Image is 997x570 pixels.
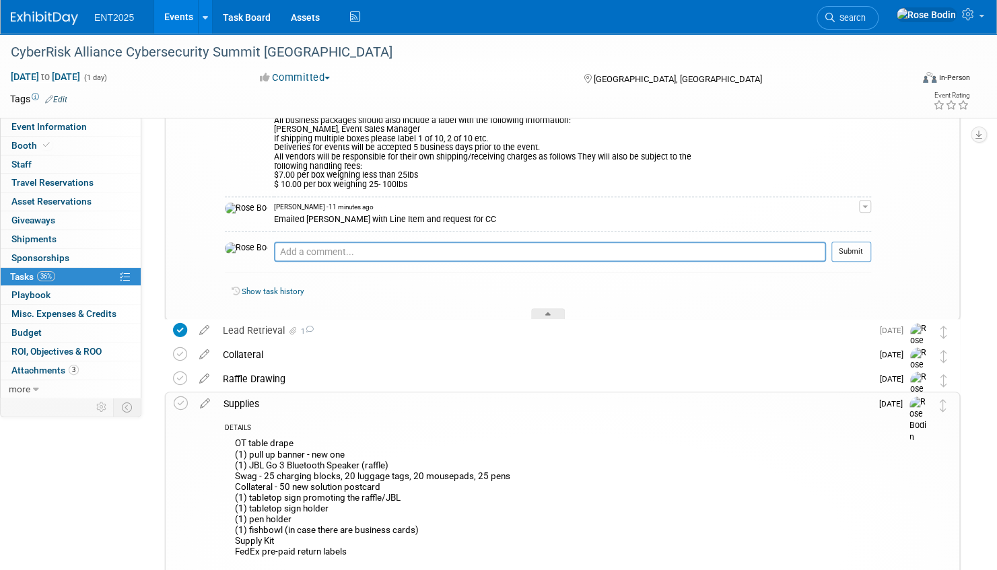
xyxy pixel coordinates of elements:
[940,399,947,412] i: Move task
[1,324,141,342] a: Budget
[90,398,114,416] td: Personalize Event Tab Strip
[225,203,267,215] img: Rose Bodin
[216,319,872,342] div: Lead Retrieval
[933,92,969,99] div: Event Rating
[94,12,134,23] span: ENT2025
[193,398,217,410] a: edit
[6,40,889,65] div: CyberRisk Alliance Cybersecurity Summit [GEOGRAPHIC_DATA]
[193,373,216,385] a: edit
[114,398,141,416] td: Toggle Event Tabs
[1,380,141,398] a: more
[1,211,141,229] a: Giveaways
[225,423,871,435] div: DETAILS
[216,367,872,390] div: Raffle Drawing
[299,327,314,336] span: 1
[193,324,216,336] a: edit
[1,305,141,323] a: Misc. Expenses & Credits
[10,92,67,106] td: Tags
[274,212,859,225] div: Emailed [PERSON_NAME] with Line Item and request for CC
[879,399,909,408] span: [DATE]
[11,346,102,357] span: ROI, Objectives & ROO
[1,361,141,380] a: Attachments3
[10,71,81,83] span: [DATE] [DATE]
[817,6,879,30] a: Search
[880,374,910,384] span: [DATE]
[193,349,216,361] a: edit
[1,137,141,155] a: Booth
[909,396,930,444] img: Rose Bodin
[11,365,79,376] span: Attachments
[9,384,30,394] span: more
[940,374,947,387] i: Move task
[910,347,930,395] img: Rose Bodin
[83,73,107,82] span: (1 day)
[11,327,42,338] span: Budget
[11,234,57,244] span: Shipments
[940,350,947,363] i: Move task
[896,7,957,22] img: Rose Bodin
[923,72,936,83] img: Format-Inperson.png
[274,67,859,189] div: This will be in addition to Fed X. I will ship 25lb case in and out as well as a box of Swag from...
[11,140,53,151] span: Booth
[43,141,50,149] i: Booth reservation complete
[37,271,55,281] span: 36%
[11,177,94,188] span: Travel Reservations
[1,268,141,286] a: Tasks36%
[1,192,141,211] a: Asset Reservations
[938,73,970,83] div: In-Person
[1,174,141,192] a: Travel Reservations
[1,118,141,136] a: Event Information
[1,230,141,248] a: Shipments
[11,289,50,300] span: Playbook
[11,252,69,263] span: Sponsorships
[1,249,141,267] a: Sponsorships
[880,350,910,359] span: [DATE]
[255,71,335,85] button: Committed
[225,435,871,564] div: OT table drape (1) pull up banner - new one (1) JBL Go 3 Bluetooth Speaker (raffle) Swag - 25 cha...
[11,11,78,25] img: ExhibitDay
[11,159,32,170] span: Staff
[835,13,866,23] span: Search
[217,392,871,415] div: Supplies
[1,286,141,304] a: Playbook
[45,95,67,104] a: Edit
[1,343,141,361] a: ROI, Objectives & ROO
[11,215,55,225] span: Giveaways
[831,242,871,262] button: Submit
[225,242,267,254] img: Rose Bodin
[10,271,55,282] span: Tasks
[1,155,141,174] a: Staff
[910,371,930,419] img: Rose Bodin
[11,121,87,132] span: Event Information
[940,326,947,339] i: Move task
[39,71,52,82] span: to
[11,308,116,319] span: Misc. Expenses & Credits
[216,343,872,366] div: Collateral
[827,70,970,90] div: Event Format
[593,74,761,84] span: [GEOGRAPHIC_DATA], [GEOGRAPHIC_DATA]
[910,323,930,371] img: Rose Bodin
[880,326,910,335] span: [DATE]
[242,287,304,296] a: Show task history
[274,203,374,212] span: [PERSON_NAME] - 11 minutes ago
[11,196,92,207] span: Asset Reservations
[69,365,79,375] span: 3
